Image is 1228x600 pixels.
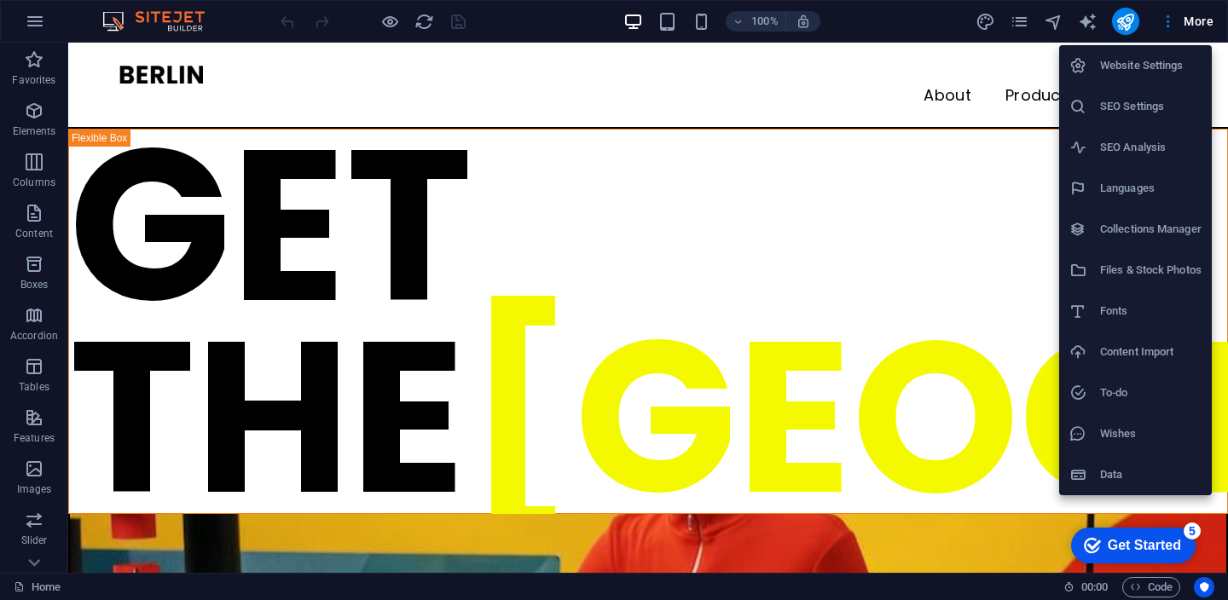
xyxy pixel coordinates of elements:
[1100,55,1202,76] h6: Website Settings
[1100,383,1202,403] h6: To-do
[14,9,138,44] div: Get Started 5 items remaining, 0% complete
[1100,96,1202,117] h6: SEO Settings
[1100,464,1202,485] h6: Data
[1100,219,1202,239] h6: Collections Manager
[50,19,124,34] div: Get Started
[126,3,143,20] div: 5
[1100,137,1202,158] h6: SEO Analysis
[1100,178,1202,199] h6: Languages
[1100,424,1202,444] h6: Wishes
[1100,342,1202,362] h6: Content Import
[1100,260,1202,280] h6: Files & Stock Photos
[1100,301,1202,321] h6: Fonts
